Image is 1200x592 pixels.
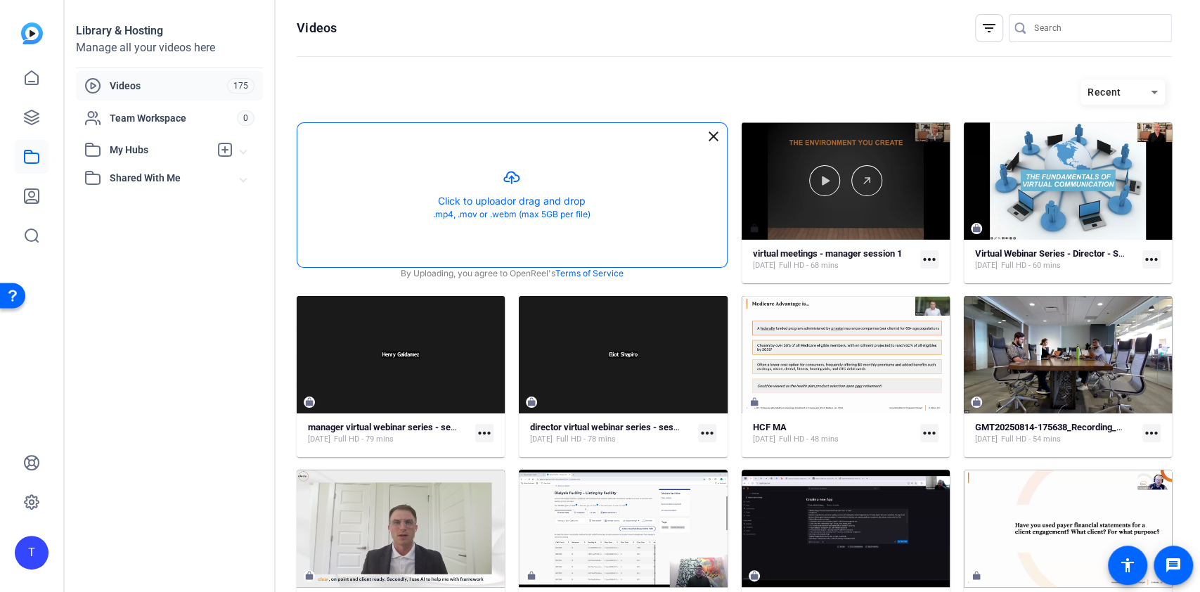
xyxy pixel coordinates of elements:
[975,422,1161,432] strong: GMT20250814-175638_Recording_1920x1080
[110,111,237,125] span: Team Workspace
[308,434,330,445] span: [DATE]
[15,536,49,570] div: T
[227,78,254,94] span: 175
[753,260,775,271] span: [DATE]
[76,39,263,56] div: Manage all your videos here
[1165,557,1182,574] mat-icon: message
[975,434,998,445] span: [DATE]
[76,22,263,39] div: Library & Hosting
[530,422,692,445] a: director virtual webinar series - session 1[DATE]Full HD - 78 mins
[110,79,227,93] span: Videos
[920,424,938,442] mat-icon: more_horiz
[753,422,915,445] a: HCF MA[DATE]Full HD - 48 mins
[110,143,209,157] span: My Hubs
[975,260,998,271] span: [DATE]
[753,248,915,271] a: virtual meetings - manager session 1[DATE]Full HD - 68 mins
[110,171,240,186] span: Shared With Me
[308,422,479,432] strong: manager virtual webinar series - session 1
[555,267,624,280] a: Terms of Service
[753,248,902,259] strong: virtual meetings - manager session 1
[237,110,254,126] span: 0
[1001,260,1061,271] span: Full HD - 60 mins
[981,20,998,37] mat-icon: filter_list
[308,422,470,445] a: manager virtual webinar series - session 1[DATE]Full HD - 79 mins
[76,164,263,192] mat-expansion-panel-header: Shared With Me
[975,248,1152,259] strong: Virtual Webinar Series - Director - Session 1
[76,136,263,164] mat-expansion-panel-header: My Hubs
[1142,424,1161,442] mat-icon: more_horiz
[556,434,616,445] span: Full HD - 78 mins
[530,422,697,432] strong: director virtual webinar series - session 1
[920,250,938,269] mat-icon: more_horiz
[297,267,727,280] div: By Uploading, you agree to OpenReel's
[1119,557,1136,574] mat-icon: accessibility
[1034,20,1161,37] input: Search
[1001,434,1061,445] span: Full HD - 54 mins
[297,20,337,37] h1: Videos
[975,248,1137,271] a: Virtual Webinar Series - Director - Session 1[DATE]Full HD - 60 mins
[753,434,775,445] span: [DATE]
[334,434,394,445] span: Full HD - 79 mins
[21,22,43,44] img: blue-gradient.svg
[753,422,787,432] strong: HCF MA
[475,424,493,442] mat-icon: more_horiz
[975,422,1137,445] a: GMT20250814-175638_Recording_1920x1080[DATE]Full HD - 54 mins
[779,434,839,445] span: Full HD - 48 mins
[530,434,553,445] span: [DATE]
[1142,250,1161,269] mat-icon: more_horiz
[705,128,722,145] mat-icon: close
[1088,86,1121,98] span: Recent
[779,260,839,271] span: Full HD - 68 mins
[698,424,716,442] mat-icon: more_horiz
